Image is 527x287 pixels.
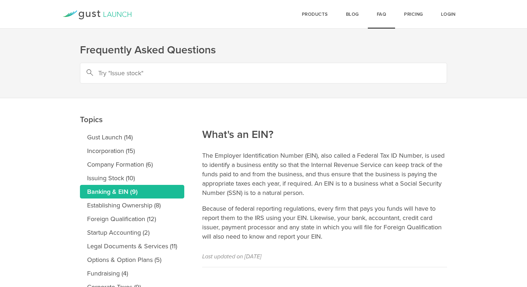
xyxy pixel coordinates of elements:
[80,158,184,171] a: Company Formation (6)
[80,144,184,158] a: Incorporation (15)
[202,204,447,241] p: Because of federal reporting regulations, every firm that pays you funds will have to report them...
[202,151,447,197] p: The Employer Identification Number (EIN), also called a Federal Tax ID Number, is used to identif...
[80,43,447,57] h1: Frequently Asked Questions
[80,185,184,198] a: Banking & EIN (9)
[80,198,184,212] a: Establishing Ownership (8)
[80,63,447,83] input: Try "Issue stock"
[80,130,184,144] a: Gust Launch (14)
[80,212,184,226] a: Foreign Qualification (12)
[80,239,184,253] a: Legal Documents & Services (11)
[80,253,184,267] a: Options & Option Plans (5)
[202,252,447,261] p: Last updated on [DATE]
[80,267,184,280] a: Fundraising (4)
[80,226,184,239] a: Startup Accounting (2)
[202,79,447,142] h2: What's an EIN?
[80,64,184,127] h2: Topics
[80,171,184,185] a: Issuing Stock (10)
